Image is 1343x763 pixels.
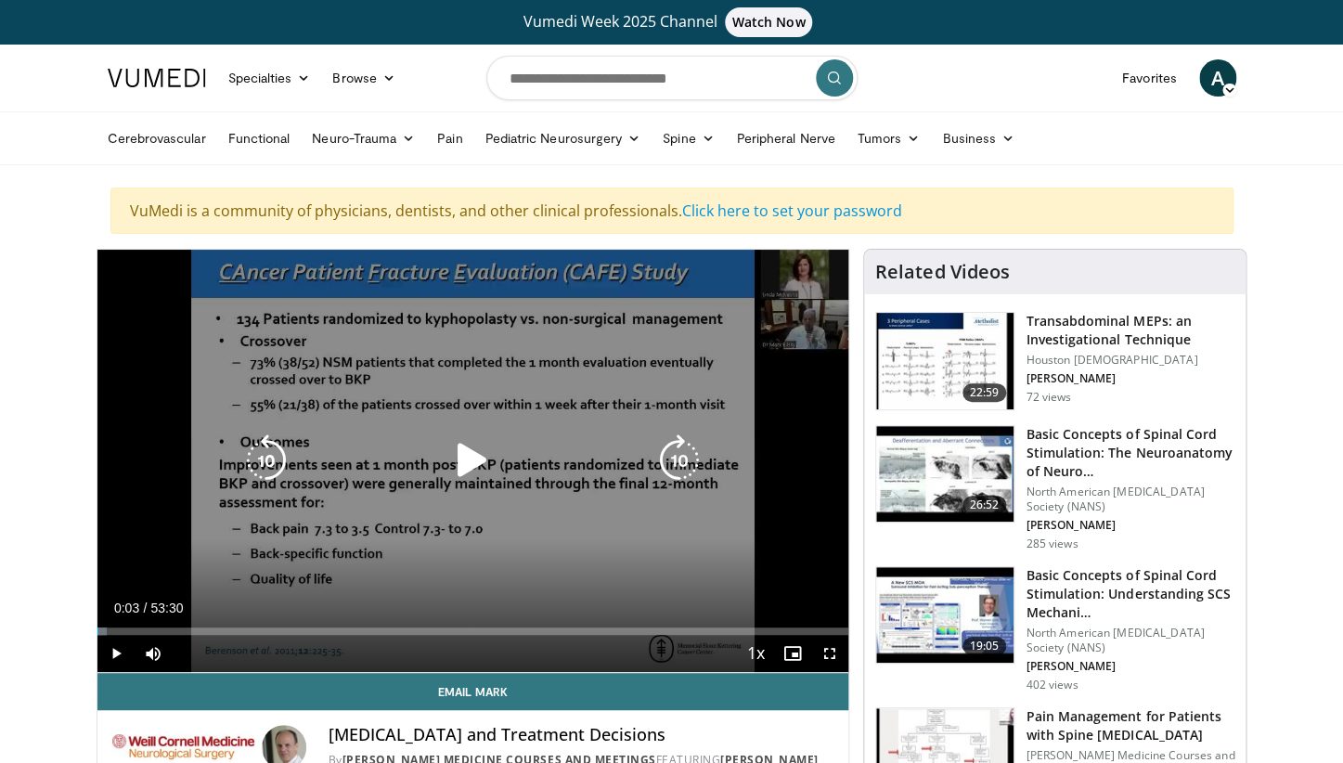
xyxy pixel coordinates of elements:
a: Cerebrovascular [97,120,217,157]
p: [PERSON_NAME] [1026,659,1234,674]
a: Specialties [217,59,322,97]
span: 0:03 [114,601,139,615]
input: Search topics, interventions [486,56,858,100]
a: 22:59 Transabdominal MEPs: an Investigational Technique Houston [DEMOGRAPHIC_DATA] [PERSON_NAME] ... [875,312,1234,410]
a: Pain [426,120,473,157]
a: Email Mark [97,673,849,710]
span: 53:30 [150,601,183,615]
span: 19:05 [962,637,1007,655]
a: Tumors [846,120,932,157]
h3: Basic Concepts of Spinal Cord Stimulation: Understanding SCS Mechani… [1026,566,1234,622]
video-js: Video Player [97,250,849,673]
button: Enable picture-in-picture mode [774,635,811,672]
p: [PERSON_NAME] [1026,371,1234,386]
h3: Basic Concepts of Spinal Cord Stimulation: The Neuroanatomy of Neuro… [1026,425,1234,481]
p: 72 views [1026,390,1071,405]
img: 1680daec-fcfd-4287-ac41-19e7acb46365.150x105_q85_crop-smart_upscale.jpg [876,567,1014,664]
a: A [1199,59,1236,97]
span: 22:59 [962,383,1007,402]
a: Business [931,120,1026,157]
a: Vumedi Week 2025 ChannelWatch Now [110,7,1233,37]
a: Browse [321,59,407,97]
h3: Transabdominal MEPs: an Investigational Technique [1026,312,1234,349]
img: 56f187c5-4ee0-4fea-bafd-440954693c71.150x105_q85_crop-smart_upscale.jpg [876,426,1014,523]
span: Watch Now [725,7,813,37]
div: Progress Bar [97,627,849,635]
p: North American [MEDICAL_DATA] Society (NANS) [1026,626,1234,655]
button: Play [97,635,135,672]
a: 19:05 Basic Concepts of Spinal Cord Stimulation: Understanding SCS Mechani… North American [MEDIC... [875,566,1234,692]
span: 26:52 [962,496,1007,514]
p: [PERSON_NAME] [1026,518,1234,533]
button: Playback Rate [737,635,774,672]
a: 26:52 Basic Concepts of Spinal Cord Stimulation: The Neuroanatomy of Neuro… North American [MEDIC... [875,425,1234,551]
p: North American [MEDICAL_DATA] Society (NANS) [1026,485,1234,514]
a: Functional [217,120,302,157]
a: Spine [652,120,725,157]
img: VuMedi Logo [108,69,206,87]
p: 285 views [1026,537,1078,551]
a: Favorites [1111,59,1188,97]
a: Click here to set your password [682,200,902,221]
button: Fullscreen [811,635,848,672]
span: / [144,601,148,615]
p: 402 views [1026,678,1078,692]
h3: Pain Management for Patients with Spine [MEDICAL_DATA] [1026,707,1234,744]
a: Peripheral Nerve [726,120,846,157]
h4: Related Videos [875,261,1009,283]
a: Neuro-Trauma [301,120,426,157]
img: 1a318922-2e81-4474-bd2b-9f1cef381d3f.150x105_q85_crop-smart_upscale.jpg [876,313,1014,409]
button: Mute [135,635,172,672]
a: Pediatric Neurosurgery [473,120,652,157]
h4: [MEDICAL_DATA] and Treatment Decisions [329,725,833,745]
p: Houston [DEMOGRAPHIC_DATA] [1026,353,1234,368]
div: VuMedi is a community of physicians, dentists, and other clinical professionals. [110,188,1233,234]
